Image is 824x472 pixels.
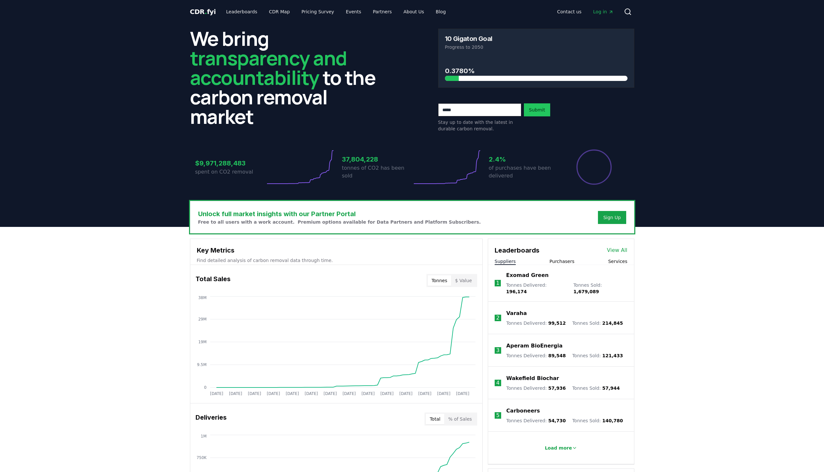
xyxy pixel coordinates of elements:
button: % of Sales [444,414,476,424]
a: Blog [431,6,451,18]
nav: Main [552,6,618,18]
p: Tonnes Sold : [572,320,623,326]
a: Leaderboards [221,6,262,18]
a: Pricing Survey [296,6,339,18]
tspan: 9.5M [197,362,206,367]
tspan: [DATE] [361,391,374,396]
h3: 37,804,228 [342,154,412,164]
tspan: [DATE] [229,391,242,396]
a: Partners [368,6,397,18]
span: 121,433 [602,353,623,358]
span: 54,730 [548,418,566,423]
p: spent on CO2 removal [195,168,265,176]
tspan: 38M [198,295,207,300]
p: Stay up to date with the latest in durable carbon removal. [438,119,521,132]
tspan: [DATE] [380,391,394,396]
a: Wakefield Biochar [506,374,559,382]
p: 5 [496,412,500,419]
h3: 0.3780% [445,66,628,76]
h3: Leaderboards [495,245,539,255]
tspan: 19M [198,340,207,344]
nav: Main [221,6,451,18]
p: Tonnes Sold : [572,385,620,391]
h3: 2.4% [489,154,559,164]
span: 214,845 [602,321,623,326]
button: Services [608,258,627,265]
p: Tonnes Sold : [573,282,627,295]
p: Progress to 2050 [445,44,628,50]
a: Varaha [506,309,527,317]
button: $ Value [451,275,476,286]
tspan: [DATE] [418,391,431,396]
a: Contact us [552,6,587,18]
span: 196,174 [506,289,527,294]
button: Load more [539,441,582,454]
a: Carboneers [506,407,540,415]
tspan: [DATE] [323,391,337,396]
tspan: [DATE] [305,391,318,396]
tspan: [DATE] [267,391,280,396]
a: Log in [588,6,618,18]
a: Sign Up [603,214,621,221]
tspan: 0 [204,385,207,390]
button: Total [426,414,444,424]
h3: Deliveries [196,413,227,426]
a: CDR Map [264,6,295,18]
h3: Key Metrics [197,245,476,255]
span: CDR fyi [190,8,216,16]
a: Aperam BioEnergia [506,342,563,350]
h2: We bring to the carbon removal market [190,29,386,126]
a: About Us [398,6,429,18]
button: Tonnes [428,275,451,286]
tspan: 1M [201,434,207,439]
span: 57,936 [548,386,566,391]
span: Log in [593,8,613,15]
p: Tonnes Delivered : [506,320,566,326]
p: Tonnes Delivered : [506,417,566,424]
p: Tonnes Delivered : [506,352,566,359]
tspan: [DATE] [437,391,450,396]
tspan: [DATE] [456,391,469,396]
p: Free to all users with a work account. Premium options available for Data Partners and Platform S... [198,219,481,225]
button: Purchasers [550,258,575,265]
p: of purchases have been delivered [489,164,559,180]
p: tonnes of CO2 has been sold [342,164,412,180]
h3: Unlock full market insights with our Partner Portal [198,209,481,219]
span: 1,679,089 [573,289,599,294]
tspan: 29M [198,317,207,321]
tspan: [DATE] [285,391,299,396]
a: Events [341,6,366,18]
a: CDR.fyi [190,7,216,16]
p: 1 [496,279,499,287]
tspan: 750K [196,455,207,460]
span: 140,780 [602,418,623,423]
p: 4 [496,379,500,387]
p: Tonnes Delivered : [506,282,567,295]
span: 57,944 [602,386,620,391]
p: 3 [496,347,500,354]
button: Submit [524,103,551,116]
h3: 10 Gigaton Goal [445,35,492,42]
tspan: [DATE] [342,391,356,396]
tspan: [DATE] [210,391,223,396]
p: Load more [545,445,572,451]
p: Find detailed analysis of carbon removal data through time. [197,257,476,264]
tspan: [DATE] [248,391,261,396]
button: Sign Up [598,211,626,224]
p: Tonnes Sold : [572,352,623,359]
span: transparency and accountability [190,45,347,91]
div: Percentage of sales delivered [576,149,612,185]
h3: Total Sales [196,274,231,287]
h3: $9,971,288,483 [195,158,265,168]
p: Tonnes Sold : [572,417,623,424]
tspan: [DATE] [399,391,412,396]
a: Exomad Green [506,271,549,279]
span: 89,548 [548,353,566,358]
span: . [205,8,207,16]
